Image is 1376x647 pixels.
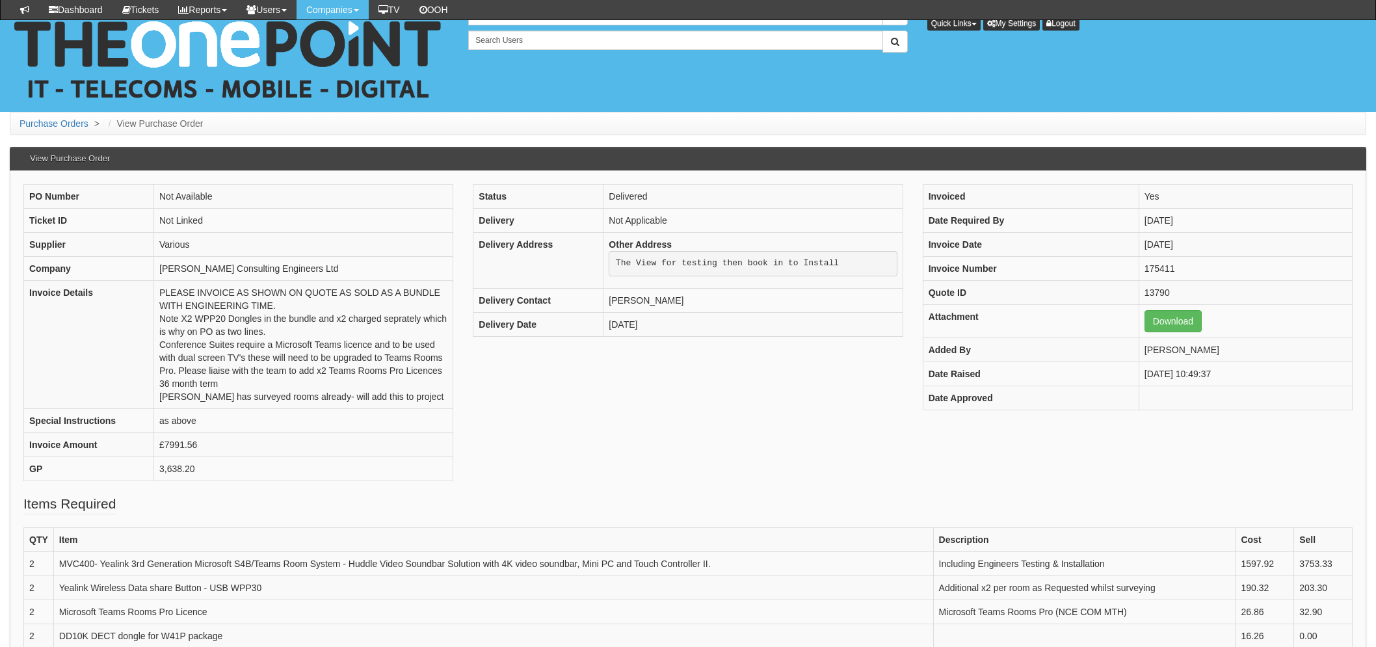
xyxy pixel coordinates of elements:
[603,289,903,313] td: [PERSON_NAME]
[1294,527,1353,551] th: Sell
[473,232,603,289] th: Delivery Address
[1236,527,1294,551] th: Cost
[923,184,1139,208] th: Invoiced
[53,600,933,624] td: Microsoft Teams Rooms Pro Licence
[927,16,981,31] button: Quick Links
[473,208,603,232] th: Delivery
[24,280,154,408] th: Invoice Details
[1236,575,1294,600] td: 190.32
[154,184,453,208] td: Not Available
[923,256,1139,280] th: Invoice Number
[609,239,672,250] b: Other Address
[923,362,1139,386] th: Date Raised
[154,208,453,232] td: Not Linked
[1139,280,1352,304] td: 13790
[1236,600,1294,624] td: 26.86
[53,575,933,600] td: Yealink Wireless Data share Button - USB WPP30
[923,386,1139,410] th: Date Approved
[24,456,154,481] th: GP
[1139,256,1352,280] td: 175411
[1139,208,1352,232] td: [DATE]
[1294,551,1353,575] td: 3753.33
[1294,600,1353,624] td: 32.90
[154,408,453,432] td: as above
[473,289,603,313] th: Delivery Contact
[24,232,154,256] th: Supplier
[23,494,116,514] legend: Items Required
[933,600,1236,624] td: Microsoft Teams Rooms Pro (NCE COM MTH)
[1042,16,1079,31] a: Logout
[24,551,54,575] td: 2
[24,256,154,280] th: Company
[24,184,154,208] th: PO Number
[20,118,88,129] a: Purchase Orders
[933,527,1236,551] th: Description
[923,304,1139,337] th: Attachment
[603,184,903,208] td: Delivered
[923,337,1139,362] th: Added By
[923,280,1139,304] th: Quote ID
[923,232,1139,256] th: Invoice Date
[53,527,933,551] th: Item
[983,16,1040,31] a: My Settings
[23,148,116,170] h3: View Purchase Order
[24,600,54,624] td: 2
[473,313,603,337] th: Delivery Date
[1294,575,1353,600] td: 203.30
[154,232,453,256] td: Various
[24,432,154,456] th: Invoice Amount
[91,118,103,129] span: >
[1139,184,1352,208] td: Yes
[933,551,1236,575] td: Including Engineers Testing & Installation
[24,575,54,600] td: 2
[24,527,54,551] th: QTY
[1139,337,1352,362] td: [PERSON_NAME]
[154,256,453,280] td: [PERSON_NAME] Consulting Engineers Ltd
[933,575,1236,600] td: Additional x2 per room as Requested whilst surveying
[1139,362,1352,386] td: [DATE] 10:49:37
[923,208,1139,232] th: Date Required By
[609,251,897,277] pre: The View for testing then book in to Install
[154,432,453,456] td: £7991.56
[53,551,933,575] td: MVC400- Yealink 3rd Generation Microsoft S4B/Teams Room System - Huddle Video Soundbar Solution w...
[468,31,882,50] input: Search Users
[1144,310,1202,332] a: Download
[154,280,453,408] td: PLEASE INVOICE AS SHOWN ON QUOTE AS SOLD AS A BUNDLE WITH ENGINEERING TIME. Note X2 WPP20 Dongles...
[1236,551,1294,575] td: 1597.92
[105,117,204,130] li: View Purchase Order
[603,208,903,232] td: Not Applicable
[473,184,603,208] th: Status
[603,313,903,337] td: [DATE]
[154,456,453,481] td: 3,638.20
[24,408,154,432] th: Special Instructions
[24,208,154,232] th: Ticket ID
[1139,232,1352,256] td: [DATE]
